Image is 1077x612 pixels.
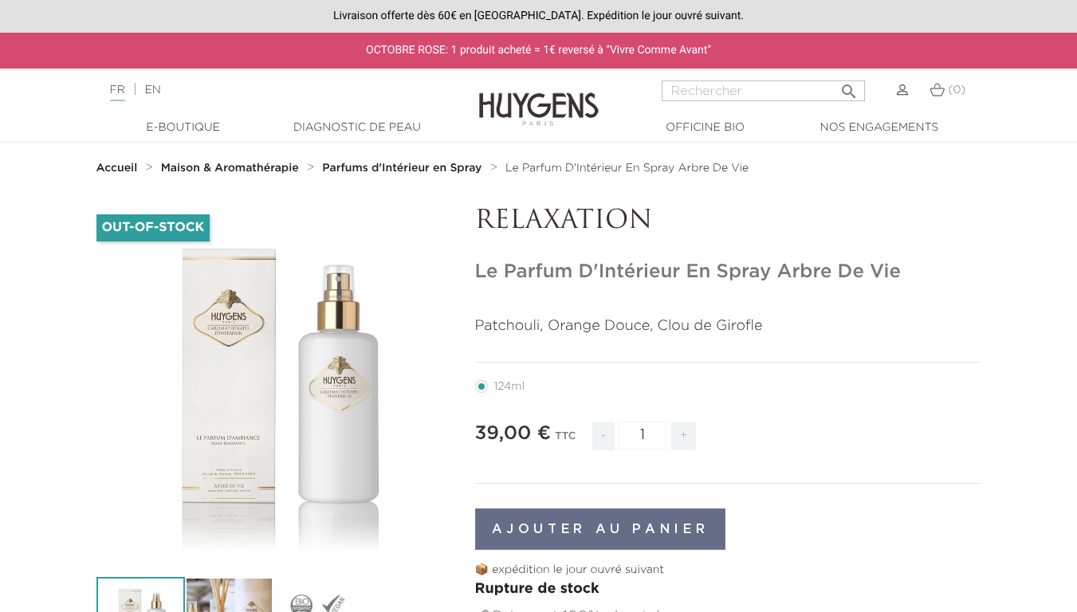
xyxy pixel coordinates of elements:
a: Le Parfum D'Intérieur En Spray Arbre De Vie [505,162,749,175]
button: Ajouter au panier [475,508,726,550]
span: - [592,422,615,450]
img: Huygens [479,67,599,128]
a: Parfums d'Intérieur en Spray [322,162,485,175]
label: 124ml [475,380,544,393]
span: (0) [948,84,965,96]
a: Accueil [96,162,141,175]
strong: Parfums d'Intérieur en Spray [322,163,482,174]
input: Rechercher [662,80,865,101]
i:  [839,77,859,96]
a: Diagnostic de peau [277,120,437,136]
a: EN [144,84,160,96]
span: Le Parfum D'Intérieur En Spray Arbre De Vie [505,163,749,174]
h1: Le Parfum D'Intérieur En Spray Arbre De Vie [475,261,981,284]
strong: Accueil [96,163,138,174]
button:  [835,76,863,97]
li: Out-of-Stock [96,214,210,241]
p: RELAXATION [475,206,981,237]
a: FR [110,84,125,101]
span: 39,00 € [475,424,551,443]
a: Officine Bio [626,120,785,136]
a: Nos engagements [800,120,959,136]
span: Rupture de stock [475,582,599,596]
div: | [102,80,437,100]
p: Patchouli, Orange Douce, Clou de Girofle [475,316,981,337]
strong: Maison & Aromathérapie [161,163,299,174]
span: + [671,422,697,450]
a: Maison & Aromathérapie [161,162,303,175]
p: 📦 expédition le jour ouvré suivant [475,562,981,579]
a: E-Boutique [104,120,263,136]
div: TTC [555,419,576,462]
input: Quantité [619,422,666,449]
